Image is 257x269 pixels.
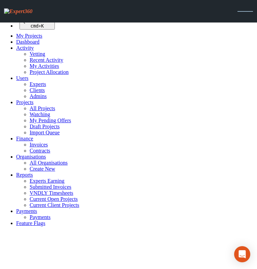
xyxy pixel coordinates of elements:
a: Import Queue [30,130,60,135]
button: Quick search... cmd+K [20,17,55,30]
a: Payments [16,208,37,214]
kbd: cmd [30,24,38,29]
a: Projects [16,99,34,105]
div: + [22,24,52,29]
a: Organisations [16,154,46,160]
div: Open Intercom Messenger [234,246,250,262]
a: Create New [30,166,55,172]
a: Users [16,75,28,81]
a: Current Open Projects [30,196,78,202]
a: Current Client Projects [30,202,79,208]
a: VNDLY Timesheets [30,190,73,196]
a: My Projects [16,33,42,39]
a: Recent Activity [30,57,63,63]
a: Dashboard [16,39,39,45]
img: Expert360 [4,8,32,14]
a: Watching [30,111,50,117]
a: Contracts [30,148,50,153]
a: Feature Flags [16,220,45,226]
a: All Projects [30,105,55,111]
a: Draft Projects [30,124,60,129]
a: Project Allocation [30,69,69,75]
a: Activity [16,45,34,51]
a: Experts Earning [30,178,65,184]
a: Experts [30,81,46,87]
a: My Pending Offers [30,118,71,123]
kbd: K [41,24,44,29]
a: My Activities [30,63,59,69]
a: All Organisations [30,160,68,166]
a: Submitted Invoices [30,184,71,190]
a: Finance [16,136,33,141]
a: Vetting [30,51,45,57]
a: Clients [30,87,45,93]
a: Reports [16,172,33,178]
a: Admins [30,93,47,99]
a: Invoices [30,142,48,147]
a: Payments [30,214,50,220]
